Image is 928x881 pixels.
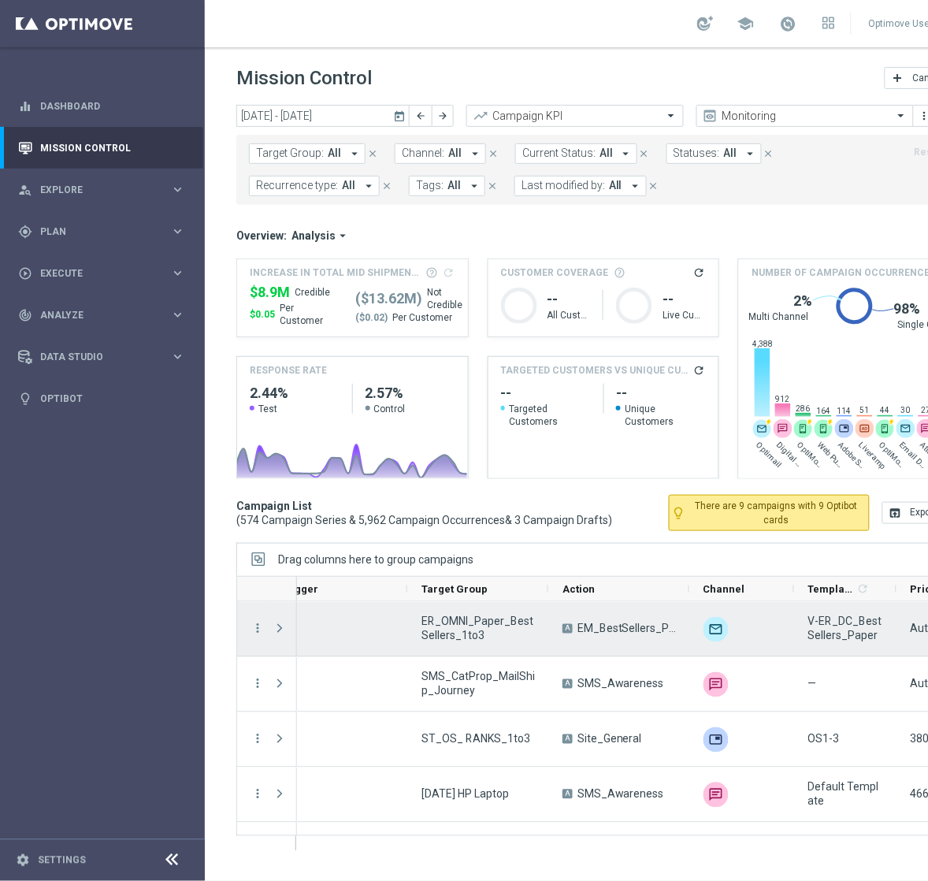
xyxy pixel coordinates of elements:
h2: 2.57% [366,384,455,403]
span: ($0.02) [355,311,388,324]
span: All [609,179,622,192]
button: person_search Explore keyboard_arrow_right [17,184,186,196]
input: Select date range [236,105,410,127]
span: Drag columns here to group campaigns [278,553,473,566]
span: school [737,15,755,32]
span: Credible [295,286,330,299]
div: OptiMobile In-App [876,419,895,438]
h4: TARGETED CUSTOMERS VS UNIQUE CUSTOMERS [501,363,692,377]
div: Mission Control [18,127,185,169]
button: Channel: All arrow_drop_down [395,143,486,164]
button: more_vert [251,622,265,636]
button: lightbulb_outline There are 9 campaigns with 9 Optibot cards [669,495,870,531]
i: today [393,109,407,123]
button: Current Status: All arrow_drop_down [515,143,637,164]
span: Current Status: [522,147,596,160]
i: arrow_drop_down [347,147,362,161]
span: 98% [894,299,921,318]
span: V-ER_DC_BestSellers_Paper [808,615,884,643]
div: Execute [18,266,170,281]
span: A [562,679,573,689]
span: A [562,624,573,634]
i: keyboard_arrow_right [170,266,185,281]
span: Liveramp [856,440,888,471]
span: All [447,179,461,192]
span: SMS_Awareness [577,677,664,691]
div: OptiMobile Push [794,419,813,438]
button: Recurrence type: All arrow_drop_down [249,176,380,196]
span: Channel [703,583,745,595]
i: equalizer [18,99,32,113]
span: 44 [877,405,894,415]
span: & [505,514,512,526]
span: Optimail [754,440,785,471]
button: Tags: All arrow_drop_down [409,176,485,196]
i: track_changes [18,308,32,322]
h1: Mission Control [236,67,372,90]
span: Targeted Customers [501,403,591,428]
span: ( [236,513,240,527]
div: Optibot [18,377,185,419]
span: Target Group [421,583,488,595]
i: person_search [18,183,32,197]
span: All [342,179,355,192]
button: refresh [692,363,706,377]
i: arrow_drop_down [467,179,481,193]
span: Target Group: [256,147,324,160]
div: Explore [18,183,170,197]
span: Control [374,403,406,415]
span: Test [258,403,277,415]
i: settings [16,853,30,868]
span: OptiMobile In-App [877,440,908,471]
i: preview [703,108,718,124]
i: close [763,148,774,159]
i: close [381,180,392,191]
span: ST_OS_ RANKS_1to3 [421,732,530,746]
i: refresh [857,582,870,595]
span: Site_General [577,732,642,746]
button: more_vert [251,677,265,691]
img: push-trigger.svg [794,419,813,438]
h3: Overview: [236,229,287,243]
h1: -- [663,290,706,309]
button: Statuses: All arrow_drop_down [666,143,762,164]
div: Row Groups [278,553,473,566]
span: OS1-3 [808,732,840,746]
i: keyboard_arrow_right [170,224,185,239]
a: Dashboard [40,85,185,127]
p: Live Customers [663,309,706,322]
span: 286 [795,403,812,414]
button: equalizer Dashboard [17,100,186,113]
span: Increase In Total Mid Shipment Dotcom Transaction Amount [250,266,421,280]
button: Analysis arrow_drop_down [287,229,354,243]
span: Per Customer [280,302,330,327]
span: Explore [40,185,170,195]
i: arrow_drop_down [362,179,376,193]
span: 9.30.25 HP Laptop [421,787,509,801]
i: trending_up [473,108,488,124]
span: — [808,677,817,691]
i: open_in_browser [889,507,902,519]
div: Optimail [703,617,729,642]
button: gps_fixed Plan keyboard_arrow_right [17,225,186,238]
span: Adobe SFTP Prod [836,440,867,471]
button: close [366,145,380,162]
div: Dashboard [18,85,185,127]
span: $8,904,142 [250,283,290,302]
button: Data Studio keyboard_arrow_right [17,351,186,363]
h2: empty [616,384,706,403]
button: arrow_forward [432,105,454,127]
button: more_vert [251,732,265,746]
span: 4,388 [753,339,774,349]
i: refresh [692,266,705,279]
span: 30 [897,405,915,415]
span: Channel: [402,147,444,160]
div: Optimail [753,419,772,438]
div: Data Studio [18,350,170,364]
i: arrow_drop_down [619,147,633,161]
span: SMS_CatProp_MailShip_Journey [421,670,536,698]
ng-select: Campaign KPI [466,105,684,127]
